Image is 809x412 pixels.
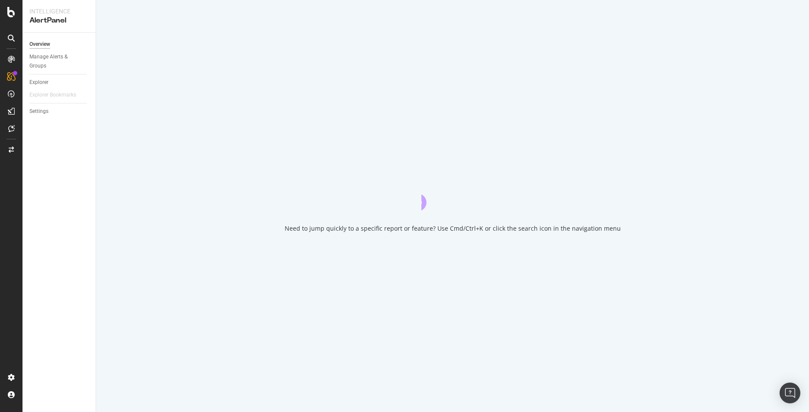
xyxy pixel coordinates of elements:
[29,107,90,116] a: Settings
[29,90,76,100] div: Explorer Bookmarks
[780,383,800,403] div: Open Intercom Messenger
[29,78,48,87] div: Explorer
[285,224,621,233] div: Need to jump quickly to a specific report or feature? Use Cmd/Ctrl+K or click the search icon in ...
[29,16,89,26] div: AlertPanel
[421,179,484,210] div: animation
[29,90,85,100] a: Explorer Bookmarks
[29,78,90,87] a: Explorer
[29,40,50,49] div: Overview
[29,40,90,49] a: Overview
[29,52,81,71] div: Manage Alerts & Groups
[29,52,90,71] a: Manage Alerts & Groups
[29,107,48,116] div: Settings
[29,7,89,16] div: Intelligence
